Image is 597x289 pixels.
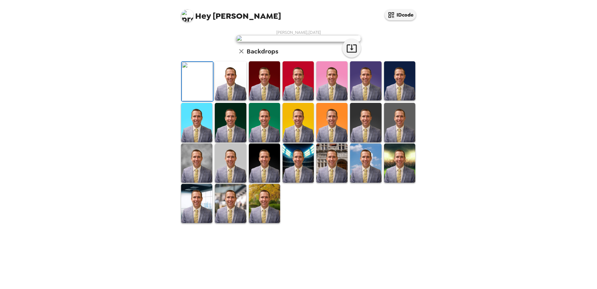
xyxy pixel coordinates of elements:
img: profile pic [181,9,194,22]
span: [PERSON_NAME] , [DATE] [276,30,321,35]
img: user [236,35,361,42]
button: IDcode [385,9,416,20]
span: Hey [195,10,211,22]
h6: Backdrops [247,46,278,56]
img: Original [182,62,213,101]
span: [PERSON_NAME] [181,6,281,20]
